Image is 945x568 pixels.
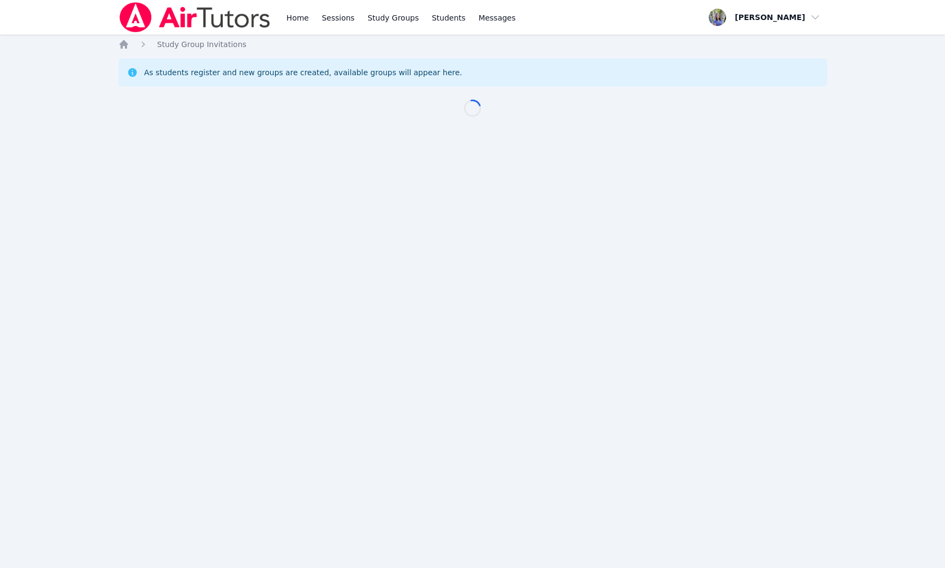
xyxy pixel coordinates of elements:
nav: Breadcrumb [118,39,827,50]
a: Study Group Invitations [157,39,247,50]
img: Air Tutors [118,2,271,32]
span: Study Group Invitations [157,40,247,49]
div: As students register and new groups are created, available groups will appear here. [144,67,462,78]
span: Messages [478,12,516,23]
